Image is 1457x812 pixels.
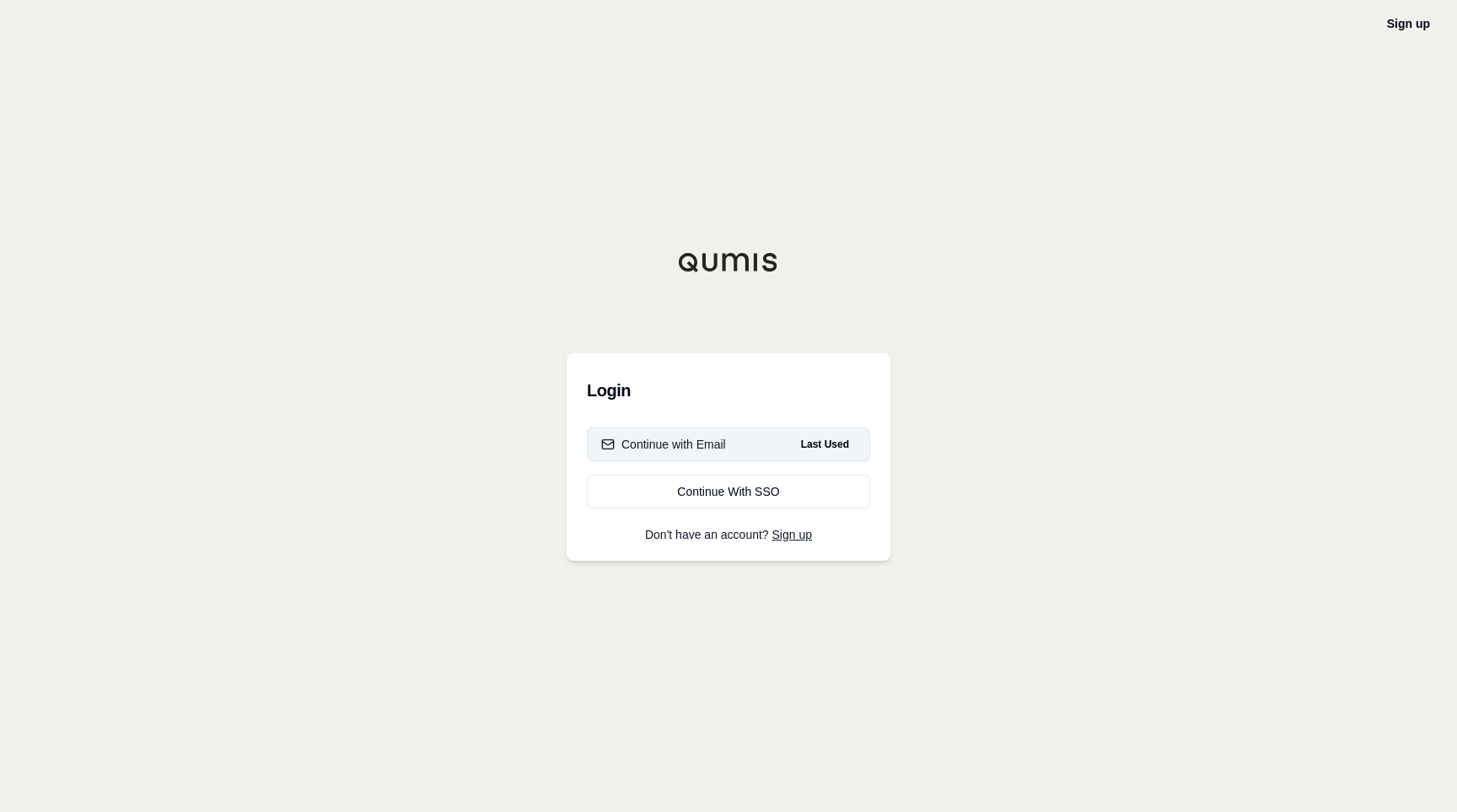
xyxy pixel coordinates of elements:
div: Continue with Email [601,436,726,453]
p: Don't have an account? [587,529,870,540]
a: Continue With SSO [587,475,870,508]
button: Continue with EmailLast Used [587,428,870,461]
a: Sign up [1387,17,1430,30]
img: Qumis [678,252,779,272]
div: Continue With SSO [601,483,856,500]
span: Last Used [794,434,856,454]
a: Sign up [772,528,812,541]
h3: Login [587,374,870,407]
